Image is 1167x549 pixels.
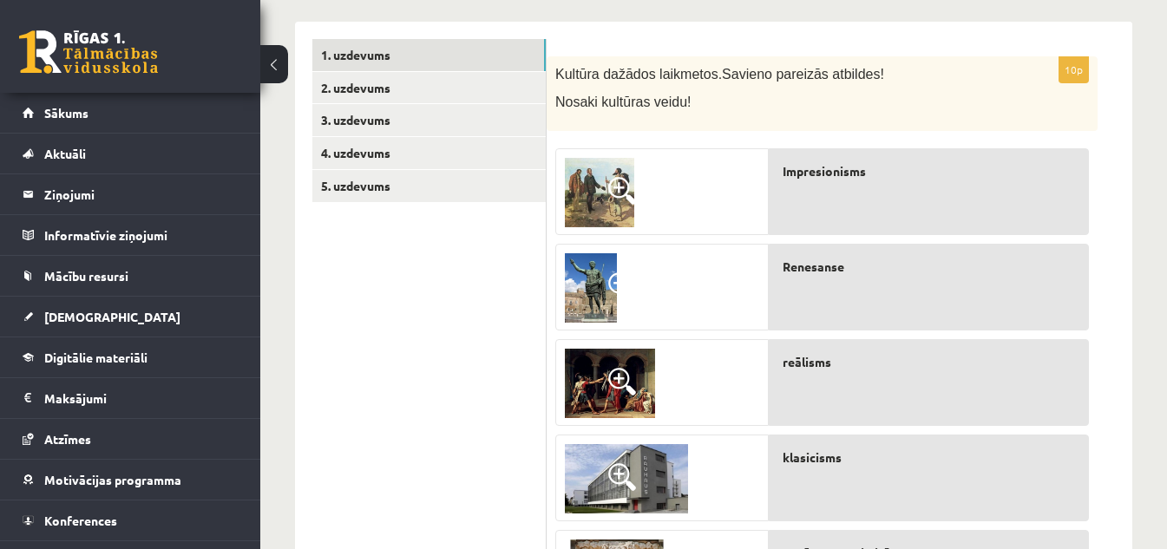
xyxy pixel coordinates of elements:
span: Digitālie materiāli [44,350,148,365]
legend: Informatīvie ziņojumi [44,215,239,255]
img: 8.png [565,158,634,227]
a: 5. uzdevums [312,170,546,202]
img: 10.jpg [565,444,688,513]
a: [DEMOGRAPHIC_DATA] [23,297,239,337]
legend: Maksājumi [44,378,239,418]
img: 7.jpg [565,349,655,418]
span: Aktuāli [44,146,86,161]
a: Sākums [23,93,239,133]
span: Konferences [44,513,117,528]
span: Atzīmes [44,431,91,447]
a: Aktuāli [23,134,239,173]
a: Informatīvie ziņojumi [23,215,239,255]
span: [DEMOGRAPHIC_DATA] [44,309,180,324]
a: Atzīmes [23,419,239,459]
a: Motivācijas programma [23,460,239,500]
span: Impresionisms [783,162,866,180]
a: Digitālie materiāli [23,337,239,377]
span: Sākums [44,105,89,121]
a: 2. uzdevums [312,72,546,104]
a: Konferences [23,500,239,540]
a: Maksājumi [23,378,239,418]
span: Motivācijas programma [44,472,181,487]
a: Ziņojumi [23,174,239,214]
p: 10p [1059,56,1089,83]
img: 5.jpg [565,253,617,323]
span: Savieno pareizās atbildes! [722,67,884,82]
span: reālisms [783,353,831,371]
a: 3. uzdevums [312,104,546,136]
a: 1. uzdevums [312,39,546,71]
a: Mācību resursi [23,256,239,296]
span: Kultūra dažādos laikmetos. [555,67,722,82]
legend: Ziņojumi [44,174,239,214]
span: Renesanse [783,258,844,276]
span: Mācību resursi [44,268,128,284]
span: Nosaki kultūras veidu! [555,95,692,109]
a: Rīgas 1. Tālmācības vidusskola [19,30,158,74]
span: klasicisms [783,448,842,467]
a: 4. uzdevums [312,137,546,169]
